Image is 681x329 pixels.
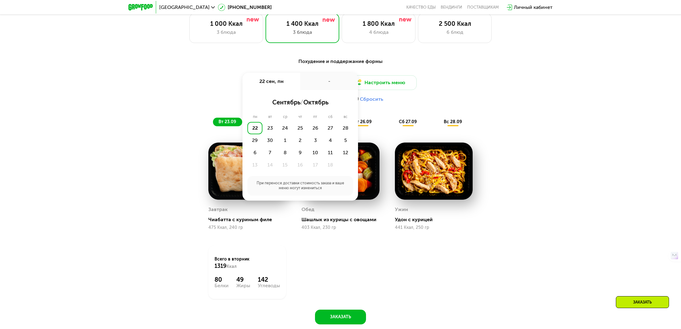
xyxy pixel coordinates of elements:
div: 12 [338,147,353,159]
div: 5 [338,134,353,147]
span: вт 23.09 [218,119,236,124]
div: 6 блюд [424,29,485,36]
div: чт [293,115,308,119]
div: вт [263,115,278,119]
button: Заказать [315,310,366,324]
div: сб [323,115,338,119]
div: 22 [247,122,262,134]
span: пт 26.09 [354,119,372,124]
div: Удон с курицей [395,217,478,223]
div: 4 блюда [348,29,409,36]
span: сб 27.09 [399,119,417,124]
div: 28 [338,122,353,134]
div: 3 [308,134,323,147]
div: Завтрак [208,205,228,214]
div: пн [247,115,263,119]
span: Ккал [226,264,237,269]
div: 49 [236,276,250,283]
button: Настроить меню [343,75,417,90]
div: 6 [247,147,262,159]
div: Заказать [616,296,669,308]
div: 26 [308,122,323,134]
div: вс [338,115,353,119]
div: 22 сен, пн [242,73,300,90]
div: Белки [215,283,229,288]
div: 3 блюда [272,29,333,36]
span: 1319 [215,263,226,269]
button: Сбросить [360,96,383,102]
div: 13 [247,159,262,171]
a: Качество еды [406,5,436,10]
div: 1 000 Ккал [196,20,257,27]
div: поставщикам [467,5,499,10]
div: 7 [262,147,278,159]
div: Личный кабинет [514,4,553,11]
a: Вендинги [441,5,462,10]
div: 27 [323,122,338,134]
div: 25 [293,122,308,134]
div: пт [308,115,323,119]
div: 14 [262,159,278,171]
div: 8 [278,147,293,159]
div: 1 [278,134,293,147]
div: При переносе доставки стоимость заказа и ваше меню могут измениться [247,176,353,196]
div: 24 [278,122,293,134]
div: ср [278,115,293,119]
div: 1 800 Ккал [348,20,409,27]
span: / [301,99,303,106]
span: вс 28.09 [444,119,462,124]
div: 10 [308,147,323,159]
div: 30 [262,134,278,147]
div: 80 [215,276,229,283]
div: 16 [293,159,308,171]
div: 2 [293,134,308,147]
div: 17 [308,159,323,171]
div: 29 [247,134,262,147]
div: Обед [301,205,314,214]
span: [GEOGRAPHIC_DATA] [159,5,210,10]
div: 23 [262,122,278,134]
div: 18 [323,159,338,171]
span: сентябрь [272,99,301,106]
div: Похудение и поддержание формы [159,58,522,65]
div: 142 [258,276,280,283]
div: 11 [323,147,338,159]
div: Жиры [236,283,250,288]
div: 3 блюда [196,29,257,36]
div: 4 [323,134,338,147]
div: Шашлык из курицы с овощами [301,217,384,223]
div: 1 400 Ккал [272,20,333,27]
div: - [300,73,358,90]
div: Всего в вторник [215,256,280,270]
div: 9 [293,147,308,159]
div: 475 Ккал, 240 гр [208,225,286,230]
div: Чиабатта с куриным филе [208,217,291,223]
div: 403 Ккал, 230 гр [301,225,379,230]
a: [PHONE_NUMBER] [218,4,272,11]
div: 2 500 Ккал [424,20,485,27]
div: 441 Ккал, 250 гр [395,225,473,230]
div: Углеводы [258,283,280,288]
div: 15 [278,159,293,171]
div: Ужин [395,205,408,214]
span: октябрь [303,99,329,106]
